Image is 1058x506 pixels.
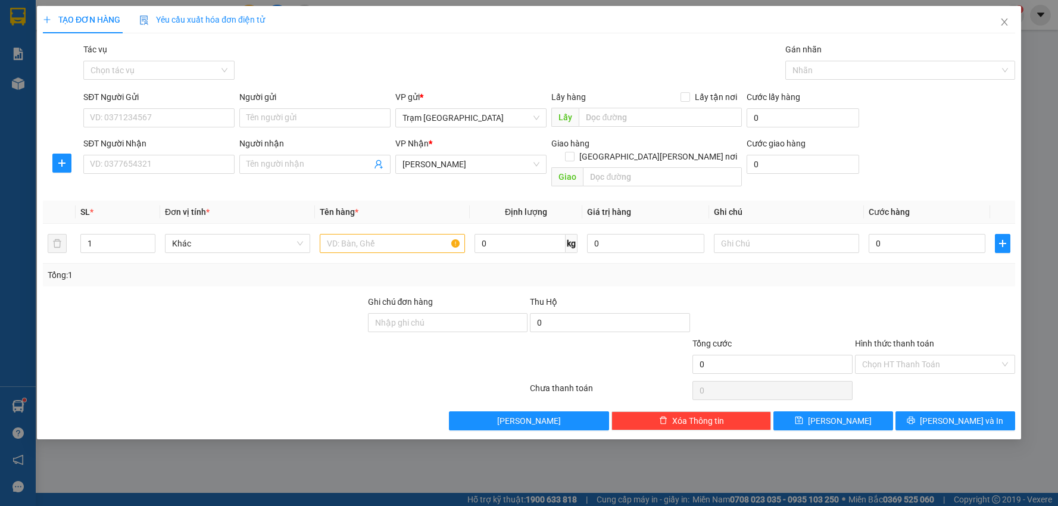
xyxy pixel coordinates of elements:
[320,234,465,253] input: VD: Bàn, Ghế
[995,234,1010,253] button: plus
[497,414,561,427] span: [PERSON_NAME]
[895,411,1015,430] button: printer[PERSON_NAME] và In
[709,201,864,224] th: Ghi chú
[855,339,934,348] label: Hình thức thanh toán
[690,90,742,104] span: Lấy tận nơi
[552,108,579,127] span: Lấy
[579,108,742,127] input: Dọc đường
[505,207,547,217] span: Định lượng
[808,414,872,427] span: [PERSON_NAME]
[374,160,384,169] span: user-add
[396,90,547,104] div: VP gửi
[52,154,71,173] button: plus
[659,416,667,426] span: delete
[907,416,916,426] span: printer
[48,234,67,253] button: delete
[139,15,265,24] span: Yêu cầu xuất hóa đơn điện tử
[320,207,358,217] span: Tên hàng
[53,158,71,168] span: plus
[747,108,859,127] input: Cước lấy hàng
[920,414,1004,427] span: [PERSON_NAME] và In
[139,15,149,25] img: icon
[165,207,210,217] span: Đơn vị tính
[80,207,90,217] span: SL
[48,268,408,282] div: Tổng: 1
[747,155,859,174] input: Cước giao hàng
[747,92,800,102] label: Cước lấy hàng
[786,45,822,54] label: Gán nhãn
[587,234,704,253] input: 0
[552,139,590,148] span: Giao hàng
[575,150,742,163] span: [GEOGRAPHIC_DATA][PERSON_NAME] nơi
[611,411,772,430] button: deleteXóa Thông tin
[368,297,433,307] label: Ghi chú đơn hàng
[403,109,540,127] span: Trạm Sài Gòn
[552,167,583,186] span: Giao
[869,207,910,217] span: Cước hàng
[43,15,120,24] span: TẠO ĐƠN HÀNG
[83,90,235,104] div: SĐT Người Gửi
[566,234,578,253] span: kg
[587,207,631,217] span: Giá trị hàng
[529,382,691,402] div: Chưa thanh toán
[714,234,859,253] input: Ghi Chú
[83,137,235,150] div: SĐT Người Nhận
[43,15,51,24] span: plus
[583,167,742,186] input: Dọc đường
[239,90,391,104] div: Người gửi
[995,239,1009,248] span: plus
[403,155,540,173] span: Phan Thiết
[692,339,732,348] span: Tổng cước
[747,139,806,148] label: Cước giao hàng
[795,416,803,426] span: save
[672,414,724,427] span: Xóa Thông tin
[530,297,557,307] span: Thu Hộ
[988,6,1021,39] button: Close
[552,92,586,102] span: Lấy hàng
[368,313,528,332] input: Ghi chú đơn hàng
[1000,17,1009,27] span: close
[774,411,894,430] button: save[PERSON_NAME]
[449,411,609,430] button: [PERSON_NAME]
[83,45,107,54] label: Tác vụ
[396,139,429,148] span: VP Nhận
[172,235,303,252] span: Khác
[239,137,391,150] div: Người nhận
